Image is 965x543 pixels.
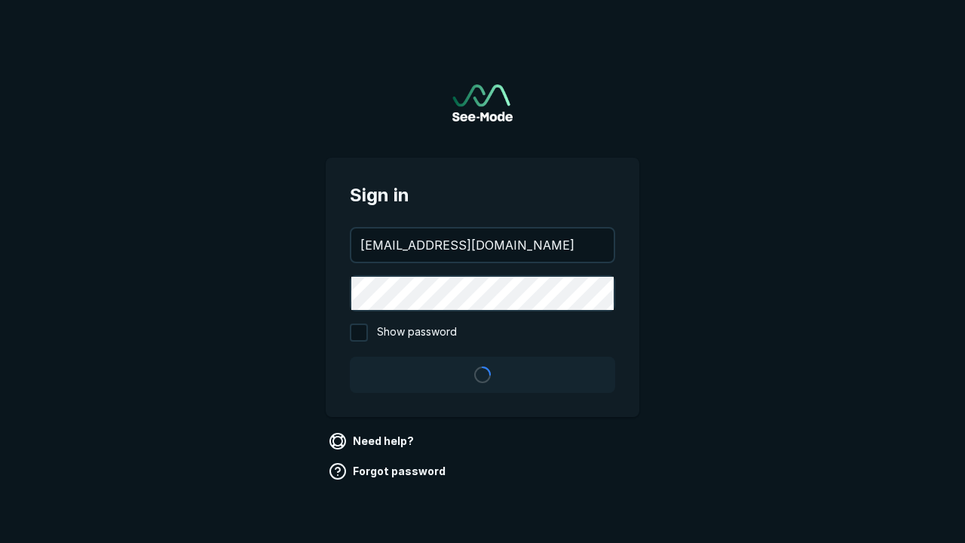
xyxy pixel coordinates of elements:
span: Show password [377,324,457,342]
a: Forgot password [326,459,452,483]
a: Go to sign in [452,84,513,121]
a: Need help? [326,429,420,453]
input: your@email.com [351,229,614,262]
span: Sign in [350,182,615,209]
img: See-Mode Logo [452,84,513,121]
